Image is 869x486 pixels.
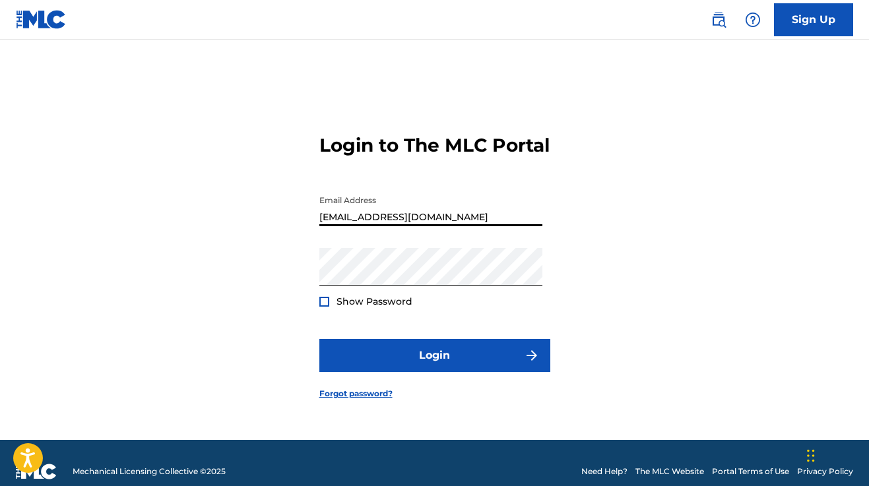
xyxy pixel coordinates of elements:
img: search [711,12,726,28]
span: Show Password [337,295,412,307]
img: MLC Logo [16,10,67,29]
h3: Login to The MLC Portal [319,134,550,157]
div: Help [740,7,766,33]
img: logo [16,464,57,479]
a: Public Search [705,7,732,33]
a: Forgot password? [319,388,393,400]
button: Login [319,339,550,372]
a: The MLC Website [635,466,704,477]
img: f7272a7cc735f4ea7f67.svg [524,348,540,363]
a: Need Help? [581,466,628,477]
div: Drag [807,436,815,475]
img: help [745,12,761,28]
a: Sign Up [774,3,853,36]
a: Portal Terms of Use [712,466,789,477]
span: Mechanical Licensing Collective © 2025 [73,466,226,477]
iframe: Chat Widget [803,423,869,486]
a: Privacy Policy [797,466,853,477]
